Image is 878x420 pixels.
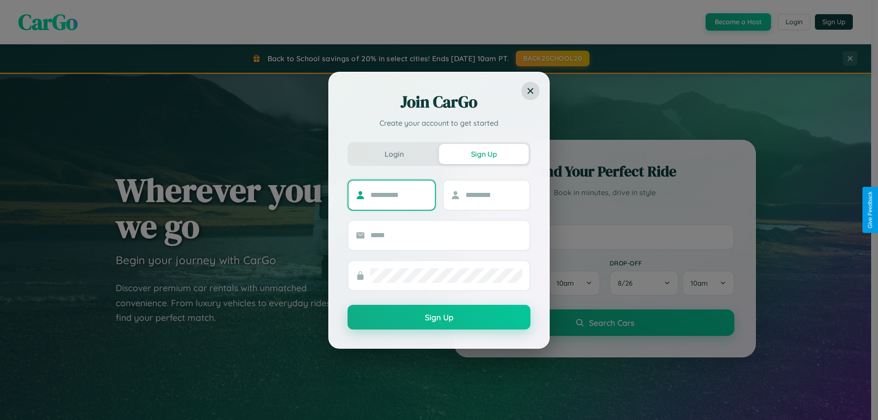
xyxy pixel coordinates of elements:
[349,144,439,164] button: Login
[348,305,530,330] button: Sign Up
[348,117,530,128] p: Create your account to get started
[439,144,529,164] button: Sign Up
[867,191,873,229] div: Give Feedback
[348,91,530,113] h2: Join CarGo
